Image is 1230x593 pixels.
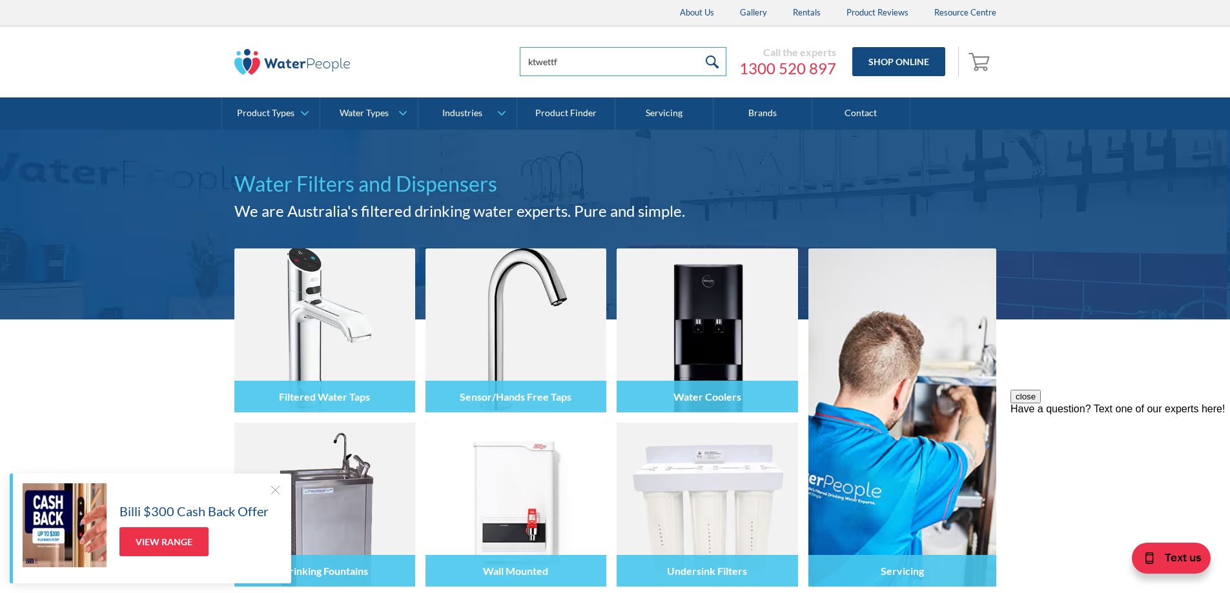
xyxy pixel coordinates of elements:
[965,46,996,77] a: Open empty cart
[667,565,747,577] h4: Undersink Filters
[673,390,741,403] h4: Water Coolers
[852,47,945,76] a: Shop Online
[713,97,812,130] a: Brands
[617,423,797,587] img: Undersink Filters
[615,97,713,130] a: Servicing
[425,248,606,412] img: Sensor/Hands Free Taps
[282,565,368,577] h4: Drinking Fountains
[234,423,415,587] img: Drinking Fountains
[483,565,548,577] h4: Wall Mounted
[23,483,107,567] img: Billi $300 Cash Back Offer
[617,248,797,412] img: Water Coolers
[969,51,993,72] img: shopping cart
[418,97,516,130] a: Industries
[340,108,389,119] div: Water Types
[222,97,320,130] a: Product Types
[517,97,615,130] a: Product Finder
[442,108,482,119] div: Industries
[119,527,209,556] a: View Range
[1101,528,1230,593] iframe: podium webchat widget bubble
[812,97,910,130] a: Contact
[279,390,370,403] h4: Filtered Water Taps
[1010,390,1230,545] iframe: podium webchat widget prompt
[234,49,351,75] img: The Water People
[119,501,269,521] h5: Billi $300 Cash Back Offer
[739,46,836,59] div: Call the experts
[808,248,996,587] a: Servicing
[425,423,606,587] img: Wall Mounted
[460,390,571,403] h4: Sensor/Hands Free Taps
[520,47,726,76] input: Search products
[320,97,418,130] a: Water Types
[234,248,415,412] img: Filtered Water Taps
[881,565,924,577] h4: Servicing
[739,59,836,78] a: 1300 520 897
[237,108,294,119] div: Product Types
